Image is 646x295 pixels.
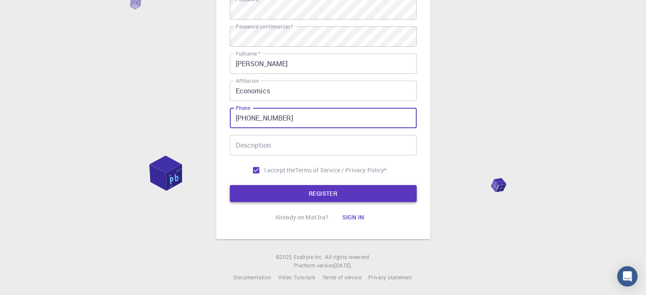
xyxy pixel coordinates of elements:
span: Video Tutorials [278,274,315,281]
span: © 2025 [276,253,293,261]
label: Phone [236,104,250,112]
a: Exabyte Inc. [293,253,323,261]
span: Exabyte Inc. [293,253,323,260]
a: Terms of service [322,273,361,282]
button: Sign in [335,209,371,226]
label: Fullname [236,50,260,57]
span: Documentation [234,274,271,281]
span: Platform version [294,261,334,270]
span: Privacy statement [368,274,412,281]
button: REGISTER [230,185,417,202]
div: Open Intercom Messenger [617,266,638,287]
p: Already on Mat3ra? [275,213,329,222]
label: Affiliation [236,77,259,84]
p: Terms of Service / Privacy Policy * [295,166,386,174]
a: Video Tutorials [278,273,315,282]
a: [DATE]. [334,261,352,270]
label: Password confirmation [236,23,293,30]
span: [DATE] . [334,262,352,269]
span: Terms of service [322,274,361,281]
a: Documentation [234,273,271,282]
a: Terms of Service / Privacy Policy* [295,166,386,174]
a: Privacy statement [368,273,412,282]
span: I accept the [264,166,296,174]
span: All rights reserved. [325,253,370,261]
